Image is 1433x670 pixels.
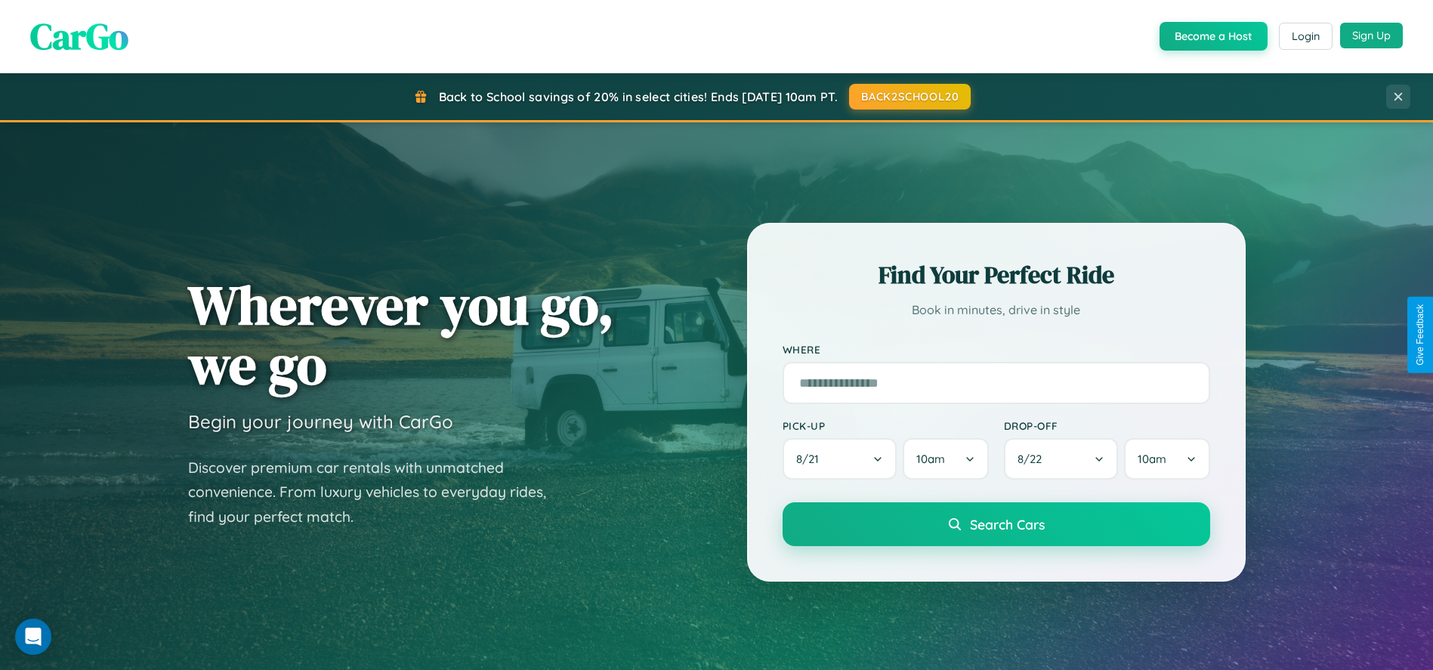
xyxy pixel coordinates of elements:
[783,502,1210,546] button: Search Cars
[1279,23,1333,50] button: Login
[1340,23,1403,48] button: Sign Up
[15,619,51,655] div: Open Intercom Messenger
[439,89,838,104] span: Back to School savings of 20% in select cities! Ends [DATE] 10am PT.
[1138,452,1166,466] span: 10am
[783,438,897,480] button: 8/21
[1018,452,1049,466] span: 8 / 22
[970,516,1045,533] span: Search Cars
[1004,419,1210,432] label: Drop-off
[783,343,1210,356] label: Where
[916,452,945,466] span: 10am
[1160,22,1268,51] button: Become a Host
[188,410,453,433] h3: Begin your journey with CarGo
[1415,304,1425,366] div: Give Feedback
[783,258,1210,292] h2: Find Your Perfect Ride
[188,275,614,394] h1: Wherever you go, we go
[783,299,1210,321] p: Book in minutes, drive in style
[783,419,989,432] label: Pick-up
[30,11,128,61] span: CarGo
[903,438,988,480] button: 10am
[1004,438,1119,480] button: 8/22
[188,455,566,530] p: Discover premium car rentals with unmatched convenience. From luxury vehicles to everyday rides, ...
[796,452,826,466] span: 8 / 21
[849,84,971,110] button: BACK2SCHOOL20
[1124,438,1209,480] button: 10am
